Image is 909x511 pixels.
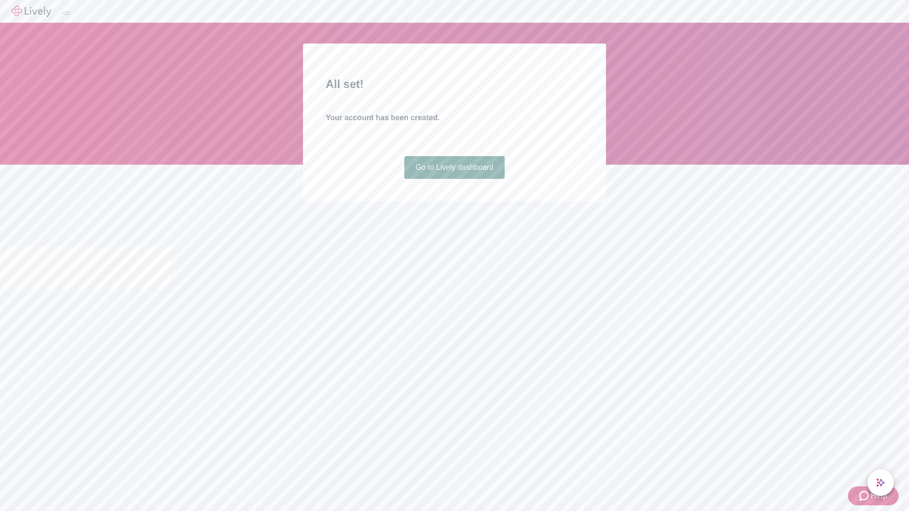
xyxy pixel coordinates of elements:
[326,112,583,123] h4: Your account has been created.
[859,490,871,502] svg: Zendesk support icon
[848,486,899,505] button: Zendesk support iconHelp
[326,76,583,93] h2: All set!
[876,478,885,487] svg: Lively AI Assistant
[62,12,70,15] button: Log out
[867,469,894,496] button: chat
[404,156,505,179] a: Go to Lively dashboard
[871,490,887,502] span: Help
[11,6,51,17] img: Lively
